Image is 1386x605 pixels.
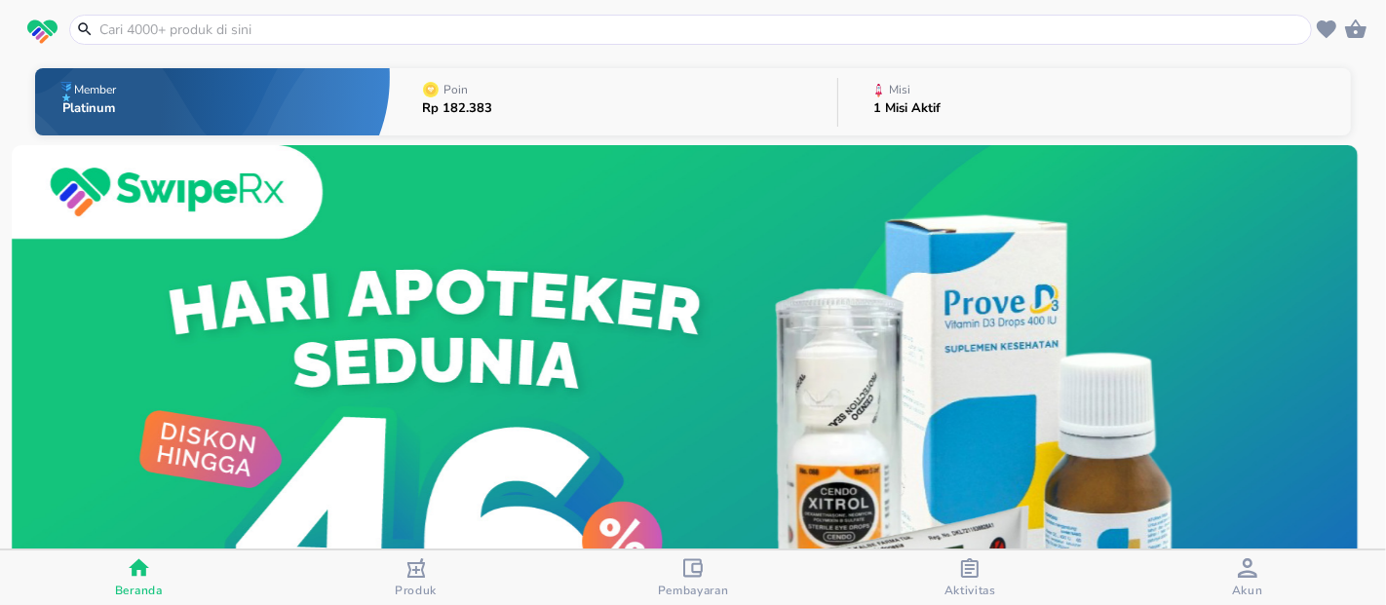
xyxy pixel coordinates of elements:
[555,550,831,605] button: Pembayaran
[395,583,437,598] span: Produk
[422,102,492,115] p: Rp 182.383
[658,583,729,598] span: Pembayaran
[873,102,941,115] p: 1 Misi Aktif
[1232,583,1263,598] span: Akun
[443,84,468,95] p: Poin
[62,102,120,115] p: Platinum
[277,550,554,605] button: Produk
[889,84,910,95] p: Misi
[944,583,996,598] span: Aktivitas
[115,583,163,598] span: Beranda
[390,63,837,140] button: PoinRp 182.383
[831,550,1108,605] button: Aktivitas
[838,63,1351,140] button: Misi1 Misi Aktif
[1109,550,1386,605] button: Akun
[27,19,58,45] img: logo_swiperx_s.bd005f3b.svg
[97,19,1307,40] input: Cari 4000+ produk di sini
[74,84,116,95] p: Member
[35,63,390,140] button: MemberPlatinum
